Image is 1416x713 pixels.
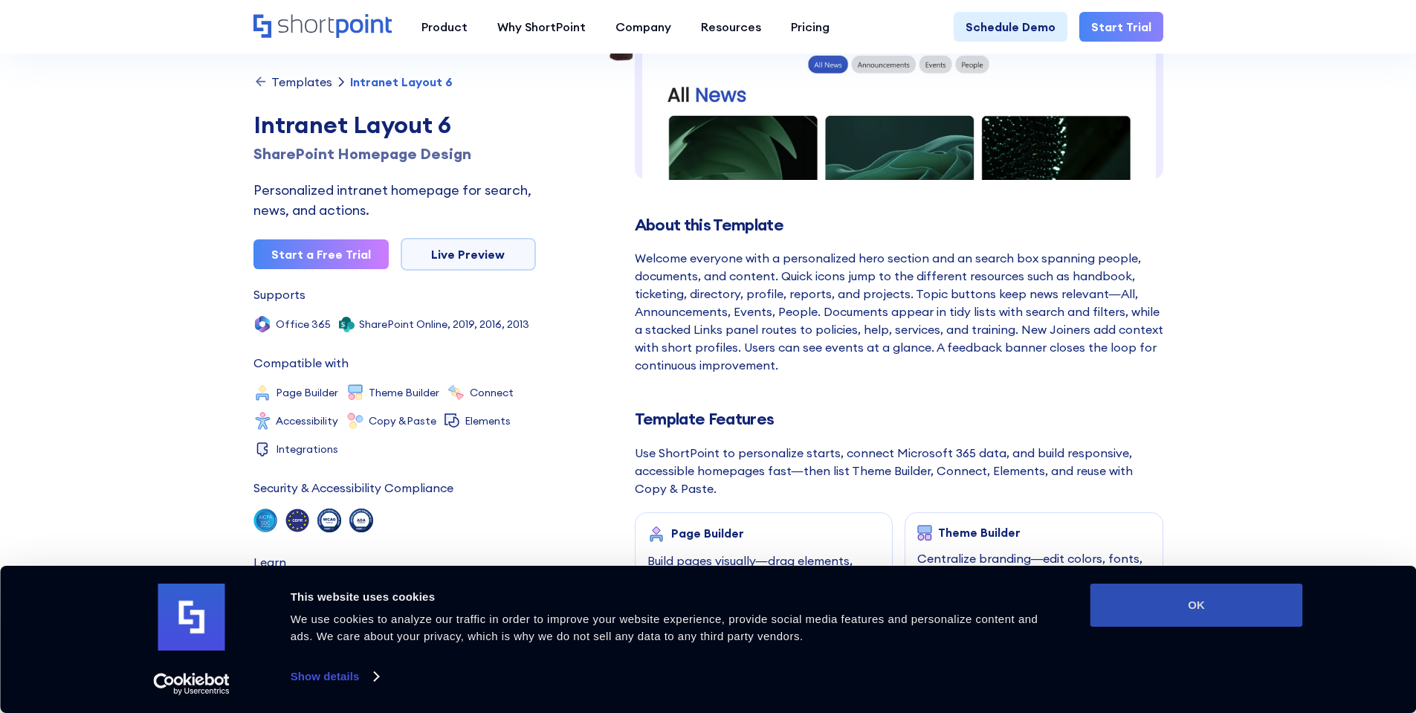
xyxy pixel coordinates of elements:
[253,143,536,165] h1: SharePoint Homepage Design
[601,12,686,42] a: Company
[635,249,1163,374] div: Welcome everyone with a personalized hero section and an search box spanning people, documents, a...
[253,556,286,568] div: Learn
[482,12,601,42] a: Why ShortPoint
[276,416,338,426] div: Accessibility
[253,74,332,89] a: Templates
[938,526,1021,539] div: Theme Builder
[253,288,305,300] div: Supports
[253,107,536,143] div: Intranet Layout 6
[917,549,1151,585] div: Centralize branding—edit colors, fonts, and spacing with live preview.
[954,12,1067,42] a: Schedule Demo
[776,12,844,42] a: Pricing
[291,613,1038,642] span: We use cookies to analyze our traffic in order to improve your website experience, provide social...
[686,12,776,42] a: Resources
[271,76,332,88] div: Templates
[276,319,331,329] div: Office 365
[253,180,536,220] div: Personalized intranet homepage for search, news, and actions.
[671,526,744,540] div: Page Builder
[126,673,256,695] a: Usercentrics Cookiebot - opens in a new window
[253,239,389,269] a: Start a Free Trial
[276,387,338,398] div: Page Builder
[158,584,225,651] img: logo
[291,665,378,688] a: Show details
[253,482,453,494] div: Security & Accessibility Compliance
[291,588,1057,606] div: This website uses cookies
[1090,584,1303,627] button: OK
[253,357,349,369] div: Compatible with
[253,14,392,39] a: Home
[1079,12,1163,42] a: Start Trial
[497,18,586,36] div: Why ShortPoint
[465,416,511,426] div: Elements
[635,216,1163,234] h2: About this Template
[647,552,881,605] div: Build pages visually—drag elements, style sections, and publish on-brand. Fast to edit.
[359,319,529,329] div: SharePoint Online, 2019, 2016, 2013
[253,509,277,532] img: soc 2
[276,444,338,454] div: Integrations
[401,238,536,271] a: Live Preview
[470,387,514,398] div: Connect
[635,410,1163,428] h2: Template Features
[369,416,436,426] div: Copy &Paste
[615,18,671,36] div: Company
[701,18,761,36] div: Resources
[407,12,482,42] a: Product
[350,76,453,88] div: Intranet Layout 6
[369,387,439,398] div: Theme Builder
[791,18,830,36] div: Pricing
[421,18,468,36] div: Product
[635,444,1163,497] div: Use ShortPoint to personalize starts, connect Microsoft 365 data, and build responsive, accessibl...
